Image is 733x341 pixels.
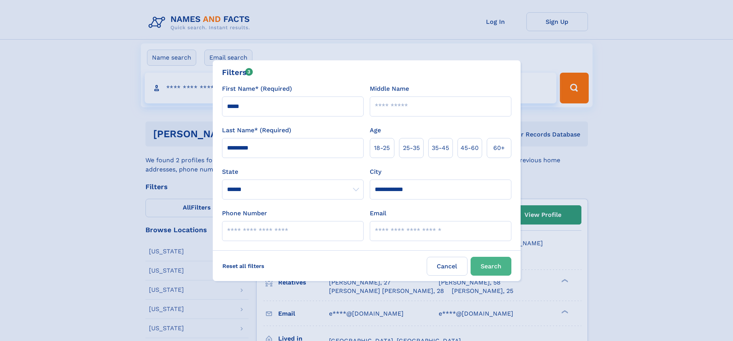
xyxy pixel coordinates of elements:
label: Reset all filters [217,257,269,275]
span: 18‑25 [374,143,390,153]
span: 35‑45 [432,143,449,153]
label: Email [370,209,386,218]
label: Phone Number [222,209,267,218]
label: State [222,167,364,176]
button: Search [471,257,511,276]
span: 45‑60 [461,143,479,153]
label: Age [370,126,381,135]
div: Filters [222,67,253,78]
label: Cancel [427,257,468,276]
span: 25‑35 [403,143,420,153]
label: First Name* (Required) [222,84,292,93]
label: City [370,167,381,176]
span: 60+ [493,143,505,153]
label: Middle Name [370,84,409,93]
label: Last Name* (Required) [222,126,291,135]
